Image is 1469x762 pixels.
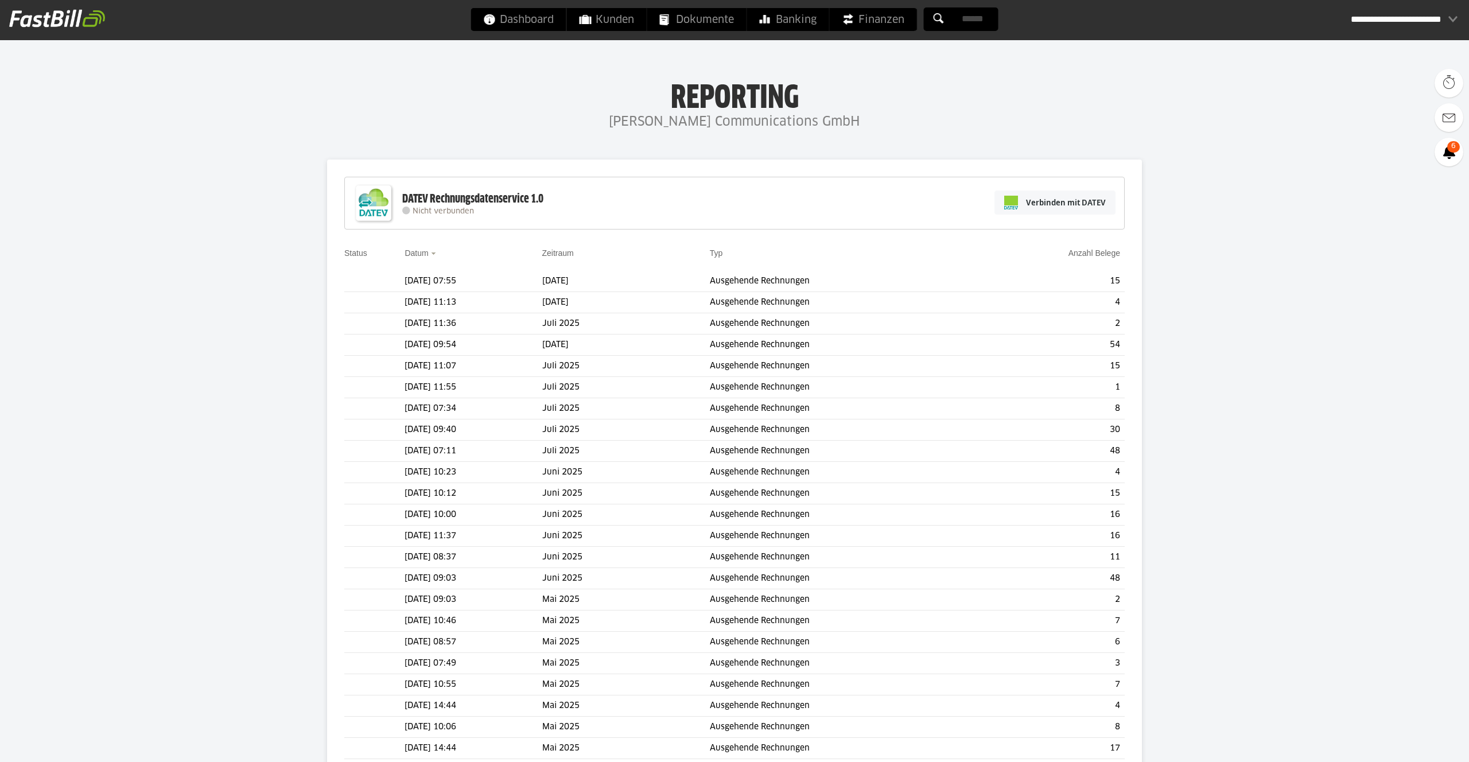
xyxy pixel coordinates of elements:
td: Ausgehende Rechnungen [710,717,975,738]
td: 8 [975,398,1125,419]
td: [DATE] 10:12 [405,483,542,504]
td: Juni 2025 [542,462,710,483]
td: 15 [975,356,1125,377]
td: Ausgehende Rechnungen [710,547,975,568]
a: Zeitraum [542,248,574,258]
td: Ausgehende Rechnungen [710,695,975,717]
span: Dashboard [484,8,554,31]
div: DATEV Rechnungsdatenservice 1.0 [402,192,543,207]
td: Ausgehende Rechnungen [710,271,975,292]
td: 4 [975,695,1125,717]
td: [DATE] 09:54 [405,335,542,356]
td: Juli 2025 [542,313,710,335]
td: Ausgehende Rechnungen [710,483,975,504]
td: Ausgehende Rechnungen [710,568,975,589]
a: Finanzen [830,8,917,31]
td: Ausgehende Rechnungen [710,462,975,483]
td: [DATE] 07:11 [405,441,542,462]
a: Banking [747,8,829,31]
a: Typ [710,248,723,258]
td: Mai 2025 [542,632,710,653]
td: [DATE] [542,292,710,313]
td: Juli 2025 [542,398,710,419]
td: 6 [975,632,1125,653]
span: 6 [1447,141,1460,153]
td: [DATE] 07:34 [405,398,542,419]
td: [DATE] 10:00 [405,504,542,526]
td: 2 [975,313,1125,335]
td: Juni 2025 [542,526,710,547]
td: [DATE] 07:49 [405,653,542,674]
td: 4 [975,462,1125,483]
td: Juni 2025 [542,547,710,568]
td: Ausgehende Rechnungen [710,441,975,462]
td: 54 [975,335,1125,356]
a: 6 [1435,138,1463,166]
span: Banking [760,8,817,31]
td: 7 [975,674,1125,695]
td: [DATE] 11:55 [405,377,542,398]
td: Ausgehende Rechnungen [710,589,975,611]
td: Ausgehende Rechnungen [710,526,975,547]
td: [DATE] 11:07 [405,356,542,377]
td: Ausgehende Rechnungen [710,653,975,674]
img: sort_desc.gif [431,252,438,255]
td: 17 [975,738,1125,759]
td: [DATE] 11:13 [405,292,542,313]
td: 48 [975,568,1125,589]
td: Juni 2025 [542,568,710,589]
td: Ausgehende Rechnungen [710,313,975,335]
td: Mai 2025 [542,674,710,695]
td: Juli 2025 [542,441,710,462]
td: [DATE] 11:36 [405,313,542,335]
td: 1 [975,377,1125,398]
td: Ausgehende Rechnungen [710,504,975,526]
span: Verbinden mit DATEV [1026,197,1106,208]
td: [DATE] 07:55 [405,271,542,292]
td: Ausgehende Rechnungen [710,632,975,653]
td: [DATE] [542,335,710,356]
td: Mai 2025 [542,611,710,632]
td: Mai 2025 [542,717,710,738]
td: Ausgehende Rechnungen [710,377,975,398]
span: Nicht verbunden [413,208,474,215]
td: Ausgehende Rechnungen [710,356,975,377]
span: Finanzen [842,8,904,31]
td: 3 [975,653,1125,674]
td: 15 [975,271,1125,292]
td: [DATE] [542,271,710,292]
img: DATEV-Datenservice Logo [351,180,397,226]
img: fastbill_logo_white.png [9,9,105,28]
td: 15 [975,483,1125,504]
td: Juli 2025 [542,377,710,398]
td: [DATE] 10:23 [405,462,542,483]
td: [DATE] 10:06 [405,717,542,738]
a: Verbinden mit DATEV [994,190,1116,215]
a: Kunden [567,8,647,31]
td: 16 [975,526,1125,547]
td: [DATE] 14:44 [405,695,542,717]
td: Ausgehende Rechnungen [710,292,975,313]
td: [DATE] 11:37 [405,526,542,547]
a: Dokumente [647,8,747,31]
td: 48 [975,441,1125,462]
iframe: Öffnet ein Widget, in dem Sie weitere Informationen finden [1379,728,1458,756]
td: Juli 2025 [542,419,710,441]
td: 30 [975,419,1125,441]
td: Ausgehende Rechnungen [710,335,975,356]
td: 11 [975,547,1125,568]
td: Ausgehende Rechnungen [710,398,975,419]
td: Ausgehende Rechnungen [710,419,975,441]
td: Mai 2025 [542,695,710,717]
td: 8 [975,717,1125,738]
td: Ausgehende Rechnungen [710,674,975,695]
td: [DATE] 09:40 [405,419,542,441]
td: Mai 2025 [542,589,710,611]
td: [DATE] 09:03 [405,568,542,589]
td: 7 [975,611,1125,632]
td: [DATE] 09:03 [405,589,542,611]
td: 2 [975,589,1125,611]
a: Anzahl Belege [1068,248,1120,258]
td: Juli 2025 [542,356,710,377]
td: Ausgehende Rechnungen [710,611,975,632]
